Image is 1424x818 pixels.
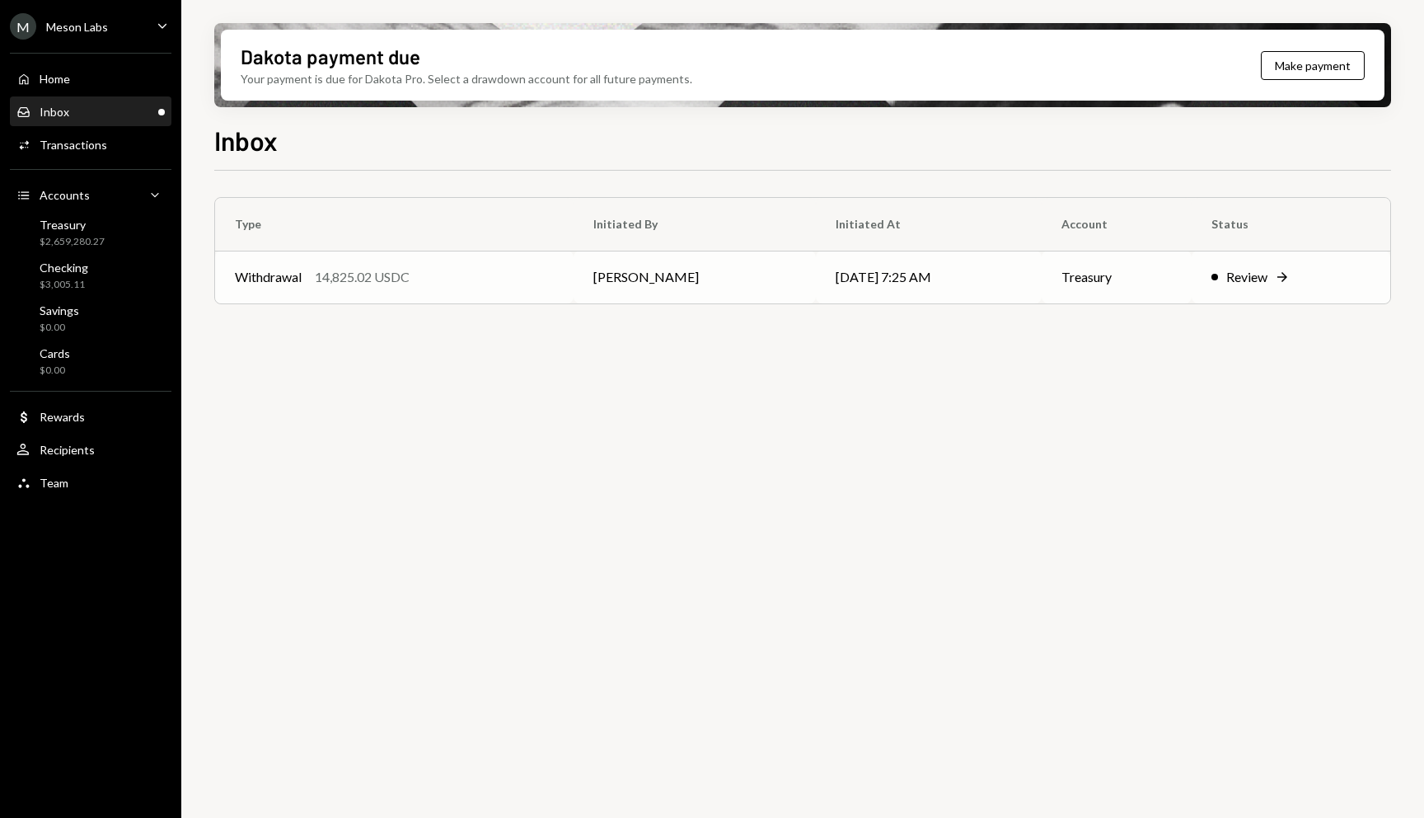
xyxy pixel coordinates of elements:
[10,63,171,93] a: Home
[40,410,85,424] div: Rewards
[40,218,105,232] div: Treasury
[10,435,171,464] a: Recipients
[40,278,88,292] div: $3,005.11
[214,124,278,157] h1: Inbox
[315,267,410,287] div: 14,825.02 USDC
[10,341,171,381] a: Cards$0.00
[1261,51,1365,80] button: Make payment
[574,251,816,303] td: [PERSON_NAME]
[574,198,816,251] th: Initiated By
[10,13,36,40] div: M
[40,138,107,152] div: Transactions
[40,188,90,202] div: Accounts
[10,180,171,209] a: Accounts
[1226,267,1267,287] div: Review
[10,129,171,159] a: Transactions
[241,43,420,70] div: Dakota payment due
[40,346,70,360] div: Cards
[40,235,105,249] div: $2,659,280.27
[215,198,574,251] th: Type
[10,468,171,497] a: Team
[40,72,70,86] div: Home
[816,198,1042,251] th: Initiated At
[10,256,171,295] a: Checking$3,005.11
[1042,198,1192,251] th: Account
[46,20,108,34] div: Meson Labs
[235,267,302,287] div: Withdrawal
[40,443,95,457] div: Recipients
[1192,198,1390,251] th: Status
[10,402,171,431] a: Rewards
[40,476,68,490] div: Team
[40,303,79,317] div: Savings
[1042,251,1192,303] td: Treasury
[40,105,69,119] div: Inbox
[40,321,79,335] div: $0.00
[40,261,88,275] div: Checking
[816,251,1042,303] td: [DATE] 7:25 AM
[10,213,171,252] a: Treasury$2,659,280.27
[40,364,70,378] div: $0.00
[10,96,171,126] a: Inbox
[10,299,171,338] a: Savings$0.00
[241,70,692,87] div: Your payment is due for Dakota Pro. Select a drawdown account for all future payments.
